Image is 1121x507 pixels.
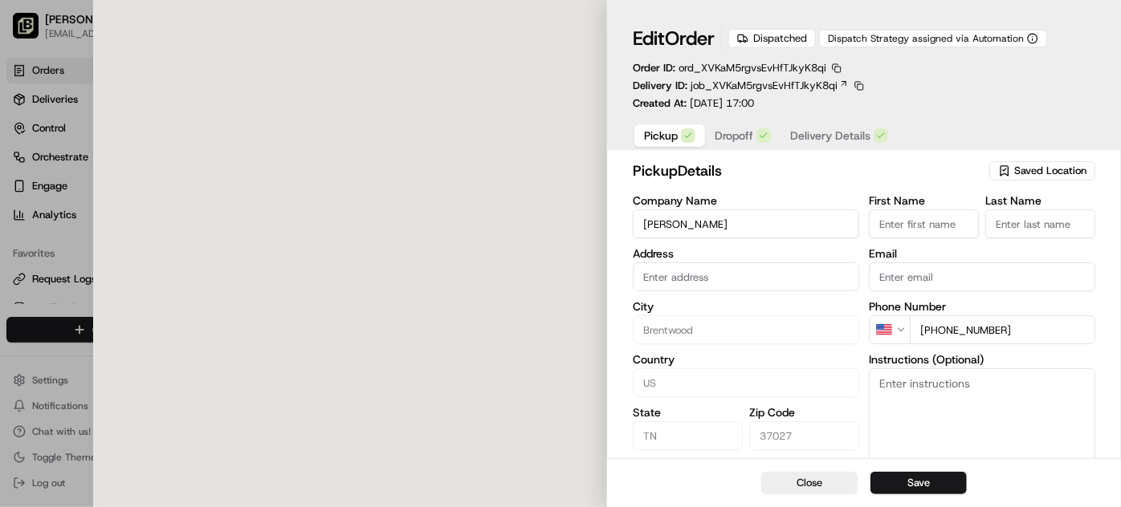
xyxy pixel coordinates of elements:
input: Enter first name [869,209,979,238]
img: Nash [16,16,48,48]
div: Delivery ID: [633,79,866,93]
img: 9188753566659_6852d8bf1fb38e338040_72.png [34,153,63,182]
span: [DATE] [142,292,175,305]
input: Enter state [633,421,743,450]
img: Masood Aslam [16,277,42,302]
img: 1736555255976-a54dd68f-1ca7-489b-9aae-adbdc363a1c4 [32,249,45,262]
span: [PERSON_NAME] [50,249,130,262]
label: Last Name [985,195,1095,206]
span: Dropoff [715,128,753,144]
label: Phone Number [869,301,1095,312]
span: Order [665,26,715,51]
img: 1736555255976-a54dd68f-1ca7-489b-9aae-adbdc363a1c4 [32,293,45,306]
div: Start new chat [72,153,263,169]
input: Enter phone number [910,315,1095,344]
label: First Name [869,195,979,206]
label: Address [633,248,859,259]
span: [DATE] 17:00 [690,96,754,110]
h1: Edit [633,26,715,51]
p: Welcome 👋 [16,64,292,90]
label: Instructions (Optional) [869,354,1095,365]
span: ord_XVKaM5rgvsEvHfTJkyK8qi [679,61,826,75]
h2: pickup Details [633,160,986,182]
label: Email [869,248,1095,259]
p: Order ID: [633,61,826,75]
label: Company Name [633,195,859,206]
span: • [133,249,139,262]
span: Pickup [644,128,678,144]
a: Powered byPylon [113,387,194,400]
div: Past conversations [16,209,108,221]
a: job_XVKaM5rgvsEvHfTJkyK8qi [691,79,849,93]
div: Dispatched [728,29,816,48]
input: Enter last name [985,209,1095,238]
span: API Documentation [152,359,258,375]
button: Dispatch Strategy assigned via Automation [819,30,1047,47]
span: Dispatch Strategy assigned via Automation [828,32,1024,45]
span: • [133,292,139,305]
label: State [633,407,743,418]
a: 💻API Documentation [129,352,264,381]
label: City [633,301,859,312]
input: 101 Creekside Crossing, Brentwood, TN 37027, USA [633,262,859,291]
button: Save [870,472,967,494]
a: 📗Knowledge Base [10,352,129,381]
div: 📗 [16,360,29,373]
input: Enter country [633,368,859,397]
span: [DATE] [142,249,175,262]
input: Enter city [633,315,859,344]
button: Start new chat [273,158,292,177]
span: Knowledge Base [32,359,123,375]
input: Got a question? Start typing here... [42,103,289,120]
button: Saved Location [989,160,1095,182]
span: [PERSON_NAME] [50,292,130,305]
span: job_XVKaM5rgvsEvHfTJkyK8qi [691,79,838,93]
img: 1736555255976-a54dd68f-1ca7-489b-9aae-adbdc363a1c4 [16,153,45,182]
input: Enter email [869,262,1095,291]
div: We're available if you need us! [72,169,221,182]
label: Country [633,354,859,365]
label: Zip Code [749,407,859,418]
span: Delivery Details [790,128,870,144]
div: 💻 [136,360,149,373]
span: Saved Location [1014,164,1086,178]
button: Close [761,472,858,494]
span: Pylon [160,388,194,400]
input: Enter zip code [749,421,859,450]
input: Enter company name [633,209,859,238]
button: See all [249,205,292,225]
p: Created At: [633,96,754,111]
img: Brittany Newman [16,233,42,259]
